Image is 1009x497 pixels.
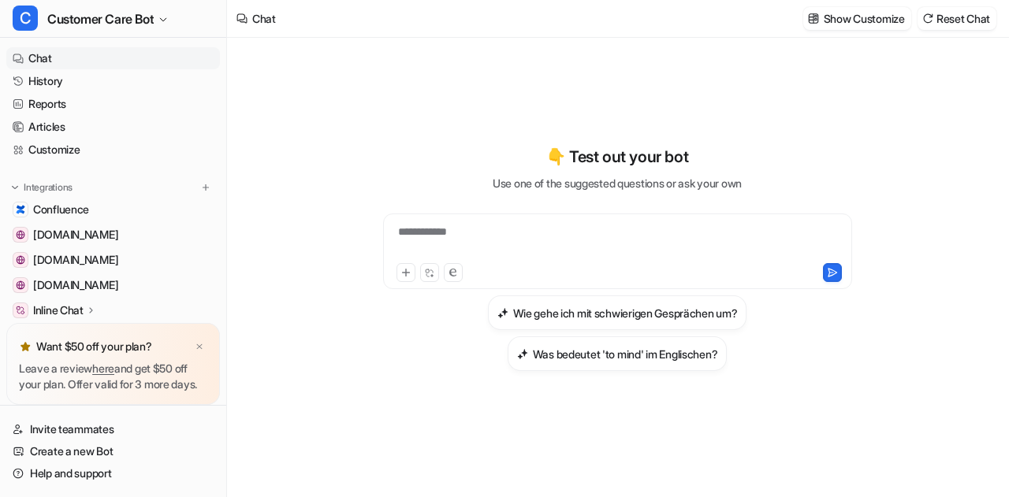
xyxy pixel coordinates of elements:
button: Wie gehe ich mit schwierigen Gesprächen um?Wie gehe ich mit schwierigen Gesprächen um? [488,295,747,330]
a: Invite teammates [6,418,220,440]
p: 👇 Test out your bot [546,145,688,169]
a: Help and support [6,462,220,484]
p: Integrations [24,181,73,194]
button: Reset Chat [918,7,996,30]
span: Customer Care Bot [47,8,154,30]
img: customize [808,13,819,24]
button: Show Customize [803,7,911,30]
p: Use one of the suggested questions or ask your own [493,175,742,191]
img: www.qbendo.ch [16,280,25,290]
a: Customize [6,139,220,161]
span: [DOMAIN_NAME] [33,252,118,268]
img: x [195,342,204,352]
p: Want $50 off your plan? [36,339,152,354]
img: webcraft.ch [16,230,25,239]
img: star [19,340,32,353]
img: Inline Chat [16,306,25,315]
span: [DOMAIN_NAME] [33,227,118,243]
div: Chat [252,10,276,27]
img: menu_add.svg [200,182,211,193]
a: www.supermagnete.ch[DOMAIN_NAME] [6,249,220,271]
button: Integrations [6,180,77,195]
p: Show Customize [824,10,905,27]
a: ConfluenceConfluence [6,198,220,221]
a: here [92,362,114,375]
a: Chat [6,47,220,69]
img: Confluence [16,205,25,214]
span: Confluence [33,202,89,217]
img: www.supermagnete.ch [16,255,25,265]
p: Inline Chat [33,302,84,318]
img: reset [922,13,933,24]
p: Leave a review and get $50 off your plan. Offer valid for 3 more days. [19,361,207,392]
a: Create a new Bot [6,440,220,462]
h3: Was bedeutet 'to mind' im Englischen? [533,346,718,362]
span: [DOMAIN_NAME] [33,277,118,293]
img: expand menu [9,182,20,193]
a: History [6,70,220,92]
a: Articles [6,116,220,138]
img: Wie gehe ich mit schwierigen Gesprächen um? [497,307,508,319]
span: C [13,6,38,31]
a: Reports [6,93,220,115]
a: www.qbendo.ch[DOMAIN_NAME] [6,274,220,296]
h3: Wie gehe ich mit schwierigen Gesprächen um? [513,305,738,321]
button: Was bedeutet 'to mind' im Englischen?Was bedeutet 'to mind' im Englischen? [508,336,728,371]
img: Was bedeutet 'to mind' im Englischen? [517,348,528,360]
a: webcraft.ch[DOMAIN_NAME] [6,224,220,246]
